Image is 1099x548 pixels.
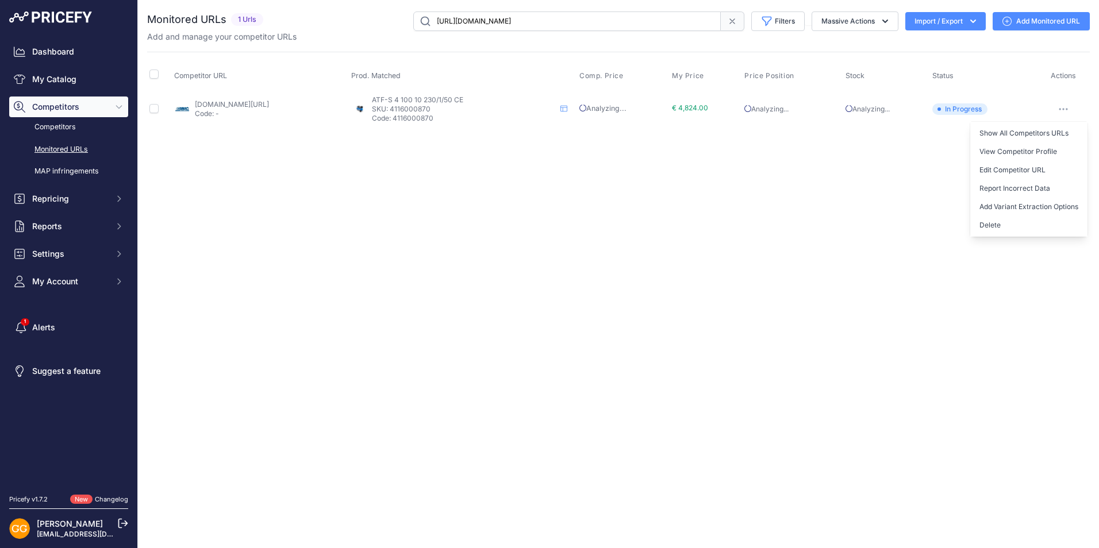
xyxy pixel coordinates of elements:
[32,221,107,232] span: Reports
[579,71,624,80] span: Comp. Price
[9,161,128,182] a: MAP infringements
[9,244,128,264] button: Settings
[147,11,226,28] h2: Monitored URLs
[744,105,840,114] p: Analyzing...
[32,248,107,260] span: Settings
[744,71,796,80] button: Price Position
[970,124,1088,142] a: Show All Competitors URLs
[372,95,463,104] span: ATF-S 4 100 10 230/1/50 CE
[9,317,128,338] a: Alerts
[9,97,128,117] button: Competitors
[751,11,805,31] button: Filters
[970,216,1088,234] button: Delete
[579,71,626,80] button: Comp. Price
[1051,71,1076,80] span: Actions
[9,140,128,160] a: Monitored URLs
[970,198,1088,216] button: Add Variant Extraction Options
[846,105,928,114] p: Analyzing...
[970,179,1088,198] button: Report Incorrect Data
[9,495,48,504] div: Pricefy v1.7.2
[147,31,297,43] p: Add and manage your competitor URLs
[195,100,269,109] a: [DOMAIN_NAME][URL]
[174,71,227,80] span: Competitor URL
[672,71,704,80] span: My Price
[195,109,269,118] p: Code: -
[579,104,627,113] span: Analyzing...
[672,71,706,80] button: My Price
[970,142,1088,161] a: View Competitor Profile
[932,71,954,80] span: Status
[812,11,898,31] button: Massive Actions
[744,71,794,80] span: Price Position
[672,103,708,112] span: € 4,824.00
[9,11,92,23] img: Pricefy Logo
[37,519,103,528] a: [PERSON_NAME]
[905,12,986,30] button: Import / Export
[932,103,987,115] span: In Progress
[9,361,128,381] a: Suggest a feature
[32,276,107,287] span: My Account
[413,11,721,31] input: Search
[970,161,1088,179] a: Edit Competitor URL
[95,495,128,503] a: Changelog
[351,71,401,80] span: Prod. Matched
[37,530,157,538] a: [EMAIL_ADDRESS][DOMAIN_NAME]
[9,117,128,137] a: Competitors
[846,71,864,80] span: Stock
[993,12,1090,30] a: Add Monitored URL
[9,41,128,62] a: Dashboard
[372,114,556,123] p: Code: 4116000870
[32,101,107,113] span: Competitors
[9,271,128,292] button: My Account
[231,13,263,26] span: 1 Urls
[32,193,107,204] span: Repricing
[70,495,93,504] span: New
[9,188,128,209] button: Repricing
[9,41,128,481] nav: Sidebar
[9,69,128,90] a: My Catalog
[372,105,556,114] p: SKU: 4116000870
[9,216,128,237] button: Reports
